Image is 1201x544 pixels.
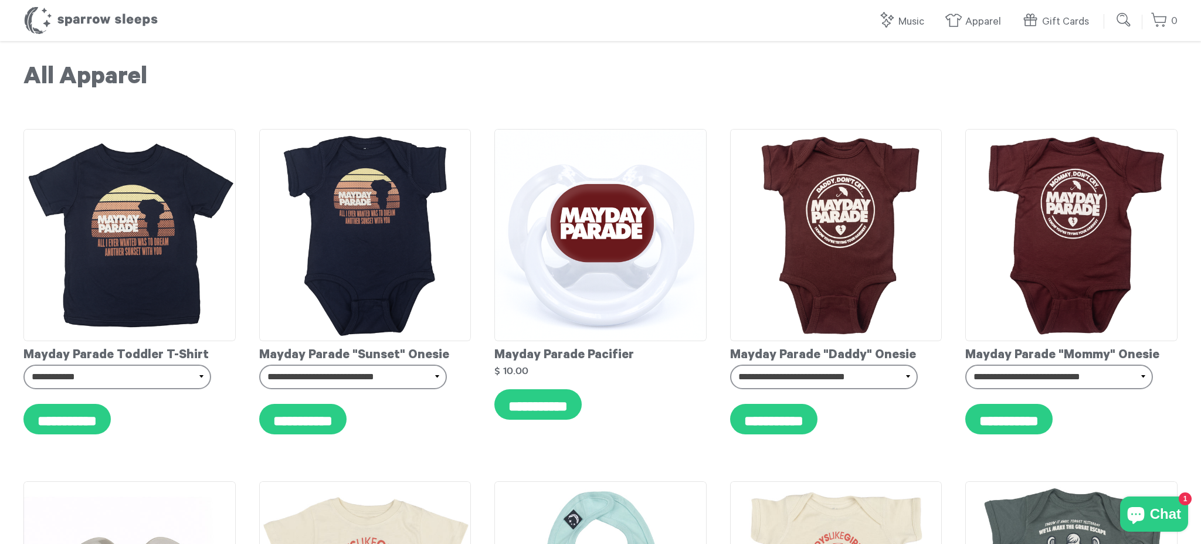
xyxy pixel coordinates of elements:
strong: $ 10.00 [494,366,528,376]
img: MaydayParade-SunsetOnesie_grande.png [259,129,471,341]
img: Mayday_Parade_-_Mommy_Onesie_grande.png [965,129,1178,341]
div: Mayday Parade "Mommy" Onesie [965,341,1178,365]
div: Mayday Parade Toddler T-Shirt [23,341,236,365]
img: Mayday_Parade_-_Daddy_Onesie_grande.png [730,129,942,341]
a: Music [878,9,930,35]
a: 0 [1151,9,1178,34]
div: Mayday Parade "Sunset" Onesie [259,341,471,365]
img: MaydayParade-SunsetToddlerT-shirt_grande.png [23,129,236,341]
input: Submit [1112,8,1136,32]
div: Mayday Parade Pacifier [494,341,707,365]
a: Apparel [945,9,1007,35]
h1: Sparrow Sleeps [23,6,158,35]
div: Mayday Parade "Daddy" Onesie [730,341,942,365]
h1: All Apparel [23,64,1178,94]
img: MaydayParadePacifierMockup_grande.png [494,129,707,341]
a: Gift Cards [1022,9,1095,35]
inbox-online-store-chat: Shopify online store chat [1117,497,1192,535]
